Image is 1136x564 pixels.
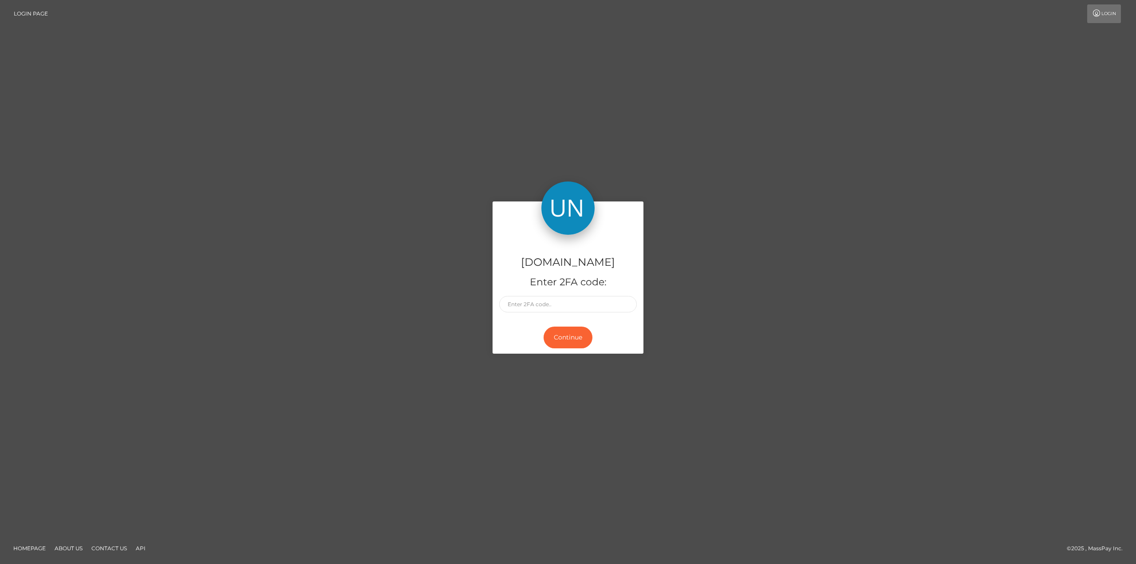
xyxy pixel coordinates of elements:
[10,541,49,555] a: Homepage
[88,541,130,555] a: Contact Us
[1067,544,1129,553] div: © 2025 , MassPay Inc.
[132,541,149,555] a: API
[544,327,592,348] button: Continue
[499,255,637,270] h4: [DOMAIN_NAME]
[499,296,637,312] input: Enter 2FA code..
[499,276,637,289] h5: Enter 2FA code:
[541,181,595,235] img: Unlockt.me
[1087,4,1121,23] a: Login
[14,4,48,23] a: Login Page
[51,541,86,555] a: About Us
